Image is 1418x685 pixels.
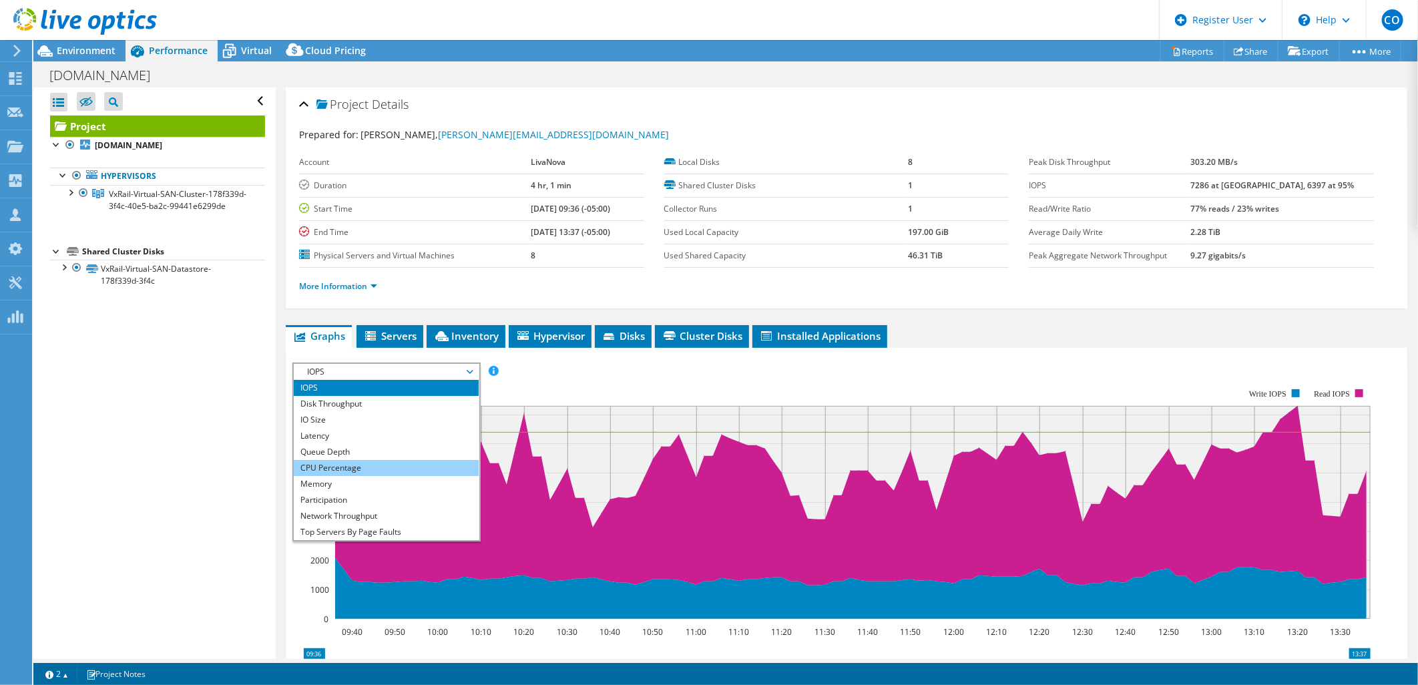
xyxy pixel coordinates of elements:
[109,188,246,212] span: VxRail-Virtual-SAN-Cluster-178f339d-3f4c-40e5-ba2c-99441e6299de
[908,180,913,191] b: 1
[57,44,115,57] span: Environment
[300,364,472,380] span: IOPS
[908,226,949,238] b: 197.00 GiB
[149,44,208,57] span: Performance
[471,626,491,638] text: 10:10
[1029,249,1191,262] label: Peak Aggregate Network Throughput
[664,226,909,239] label: Used Local Capacity
[513,626,534,638] text: 10:20
[1029,202,1191,216] label: Read/Write Ratio
[986,626,1007,638] text: 12:10
[664,179,909,192] label: Shared Cluster Disks
[438,128,669,141] a: [PERSON_NAME][EMAIL_ADDRESS][DOMAIN_NAME]
[1191,156,1238,168] b: 303.20 MB/s
[299,179,531,192] label: Duration
[50,168,265,185] a: Hypervisors
[908,156,913,168] b: 8
[1191,226,1221,238] b: 2.28 TiB
[531,226,610,238] b: [DATE] 13:37 (-05:00)
[515,329,585,342] span: Hypervisor
[1029,156,1191,169] label: Peak Disk Throughput
[43,68,171,83] h1: [DOMAIN_NAME]
[294,460,479,476] li: CPU Percentage
[1287,626,1308,638] text: 13:20
[299,226,531,239] label: End Time
[299,156,531,169] label: Account
[602,329,645,342] span: Disks
[1278,41,1340,61] a: Export
[900,626,921,638] text: 11:50
[1160,41,1224,61] a: Reports
[1298,14,1311,26] svg: \n
[759,329,881,342] span: Installed Applications
[299,202,531,216] label: Start Time
[1191,180,1355,191] b: 7286 at [GEOGRAPHIC_DATA], 6397 at 95%
[299,128,359,141] label: Prepared for:
[294,508,479,524] li: Network Throughput
[77,666,155,682] a: Project Notes
[1029,226,1191,239] label: Average Daily Write
[1330,626,1351,638] text: 13:30
[1191,203,1280,214] b: 77% reads / 23% writes
[664,249,909,262] label: Used Shared Capacity
[531,180,571,191] b: 4 hr, 1 min
[427,626,448,638] text: 10:00
[372,96,409,112] span: Details
[361,128,669,141] span: [PERSON_NAME],
[531,156,565,168] b: LivaNova
[814,626,835,638] text: 11:30
[531,203,610,214] b: [DATE] 09:36 (-05:00)
[908,203,913,214] b: 1
[294,524,479,540] li: Top Servers By Page Faults
[50,185,265,214] a: VxRail-Virtual-SAN-Cluster-178f339d-3f4c-40e5-ba2c-99441e6299de
[294,380,479,396] li: IOPS
[557,626,577,638] text: 10:30
[1201,626,1222,638] text: 13:00
[50,116,265,137] a: Project
[1029,179,1191,192] label: IOPS
[908,250,943,261] b: 46.31 TiB
[531,250,535,261] b: 8
[241,44,272,57] span: Virtual
[1072,626,1093,638] text: 12:30
[294,412,479,428] li: IO Size
[50,137,265,154] a: [DOMAIN_NAME]
[342,626,363,638] text: 09:40
[363,329,417,342] span: Servers
[294,428,479,444] li: Latency
[292,329,345,342] span: Graphs
[642,626,663,638] text: 10:50
[1314,389,1350,399] text: Read IOPS
[82,244,265,260] div: Shared Cluster Disks
[664,156,909,169] label: Local Disks
[294,444,479,460] li: Queue Depth
[294,476,479,492] li: Memory
[433,329,499,342] span: Inventory
[299,249,531,262] label: Physical Servers and Virtual Machines
[1029,626,1049,638] text: 12:20
[1249,389,1286,399] text: Write IOPS
[50,260,265,289] a: VxRail-Virtual-SAN-Datastore-178f339d-3f4c
[294,396,479,412] li: Disk Throughput
[294,492,479,508] li: Participation
[1382,9,1403,31] span: CO
[95,140,162,151] b: [DOMAIN_NAME]
[1244,626,1264,638] text: 13:10
[662,329,742,342] span: Cluster Disks
[36,666,77,682] a: 2
[324,614,328,625] text: 0
[385,626,405,638] text: 09:50
[1158,626,1179,638] text: 12:50
[310,555,329,566] text: 2000
[1224,41,1278,61] a: Share
[664,202,909,216] label: Collector Runs
[299,280,377,292] a: More Information
[771,626,792,638] text: 11:20
[1339,41,1401,61] a: More
[857,626,878,638] text: 11:40
[1115,626,1136,638] text: 12:40
[728,626,749,638] text: 11:10
[943,626,964,638] text: 12:00
[1191,250,1246,261] b: 9.27 gigabits/s
[686,626,706,638] text: 11:00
